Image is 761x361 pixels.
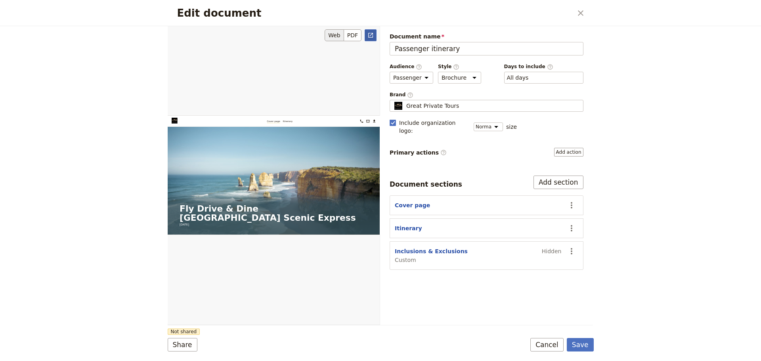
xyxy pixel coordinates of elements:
[390,32,583,40] span: Document name
[407,92,413,97] span: ​
[547,64,553,69] span: ​
[416,64,422,69] span: ​
[390,63,433,70] span: Audience
[390,149,447,157] span: Primary actions
[457,6,471,20] a: +61 430 279 438
[565,199,578,212] button: Actions
[488,6,501,20] button: Download pdf
[275,8,299,18] a: Itinerary
[574,6,587,20] button: Close dialog
[390,92,583,98] span: Brand
[567,338,594,351] button: Save
[393,102,403,110] img: Profile
[453,64,459,69] span: ​
[10,5,79,19] img: Great Private Tours logo
[168,329,200,335] span: Not shared
[533,176,583,189] button: Add section
[390,72,433,84] select: Audience​
[395,201,430,209] button: Cover page
[395,247,468,255] button: Inclusions & Exclusions
[177,7,572,19] h2: Edit document
[399,119,469,135] span: Include organization logo :
[344,29,361,41] button: PDF
[472,6,486,20] a: bookings@greatprivatetours.com.au
[237,8,269,18] a: Cover page
[365,29,377,41] a: Open full preview
[29,211,479,255] h1: Fly Drive & Dine [GEOGRAPHIC_DATA] Scenic Express
[438,63,481,70] span: Style
[440,149,447,156] span: ​
[530,338,564,351] button: Cancel
[542,247,562,255] span: Hidden
[395,256,468,264] span: Custom
[506,123,517,131] span: size
[474,122,503,131] select: size
[507,74,529,82] button: Days to include​Clear input
[504,63,583,70] span: Days to include
[29,255,52,265] span: [DATE]
[565,222,578,235] button: Actions
[390,42,583,55] input: Document name
[438,72,481,84] select: Style​
[554,148,583,157] button: Primary actions​
[395,224,422,232] button: Itinerary
[168,338,197,351] button: Share
[406,102,459,110] span: Great Private Tours
[325,29,344,41] button: Web
[390,180,462,189] div: Document sections
[565,244,578,258] button: Actions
